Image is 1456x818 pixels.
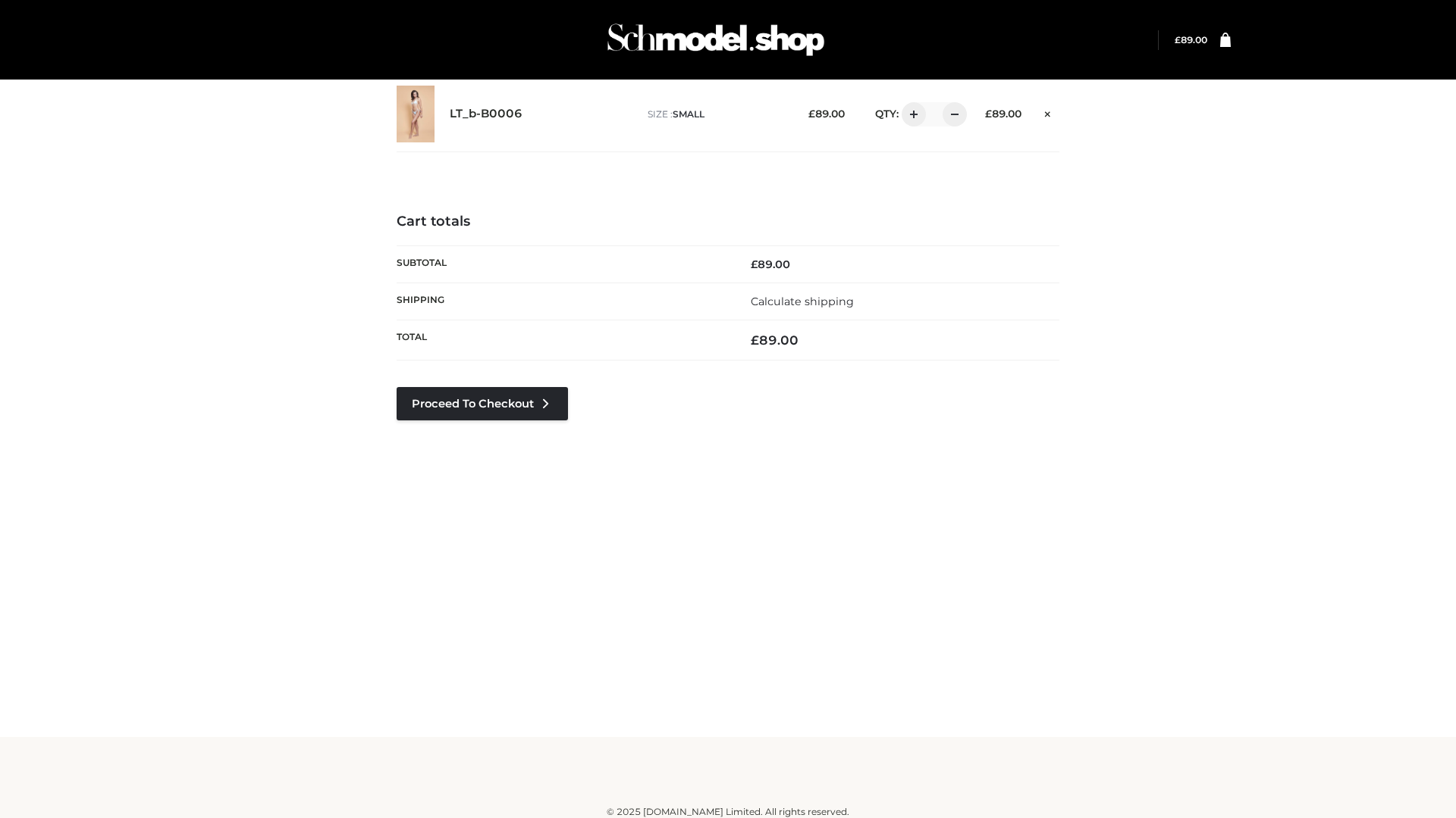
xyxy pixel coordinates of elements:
div: QTY: [860,102,962,126]
span: £ [1175,34,1181,45]
span: £ [985,108,992,120]
h4: Cart totals [397,214,1059,230]
a: Calculate shipping [751,295,854,308]
img: Schmodel Admin 964 [602,10,830,70]
a: LT_b-B0006 [450,107,522,121]
span: SMALL [673,108,704,120]
a: Proceed to Checkout [397,387,568,420]
th: Subtotal [397,245,728,283]
img: LT_b-B0006 - SMALL [397,86,435,142]
bdi: 89.00 [1175,34,1207,45]
th: Shipping [397,283,728,320]
p: size : [648,108,785,121]
a: £89.00 [1175,34,1207,45]
bdi: 89.00 [985,108,1021,120]
a: Remove this item [1037,102,1059,122]
span: £ [808,108,815,120]
span: £ [751,258,758,271]
span: £ [751,333,759,348]
bdi: 89.00 [751,333,799,348]
bdi: 89.00 [808,108,845,120]
bdi: 89.00 [751,258,790,271]
th: Total [397,320,728,361]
